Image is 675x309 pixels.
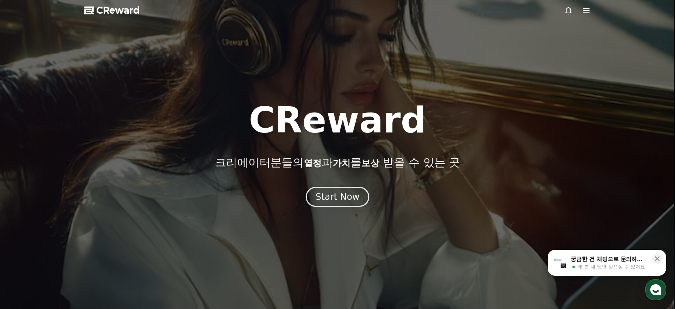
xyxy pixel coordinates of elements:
[306,187,370,207] button: Start Now
[362,158,379,168] span: 보상
[84,4,140,16] a: CReward
[96,4,140,16] span: CReward
[304,158,322,168] span: 열정
[215,156,460,169] p: 크리에이터분들의 과 를 받을 수 있는 곳
[333,158,350,168] span: 가치
[316,191,360,203] div: Start Now
[249,103,426,138] h1: CReward
[306,194,370,201] a: Start Now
